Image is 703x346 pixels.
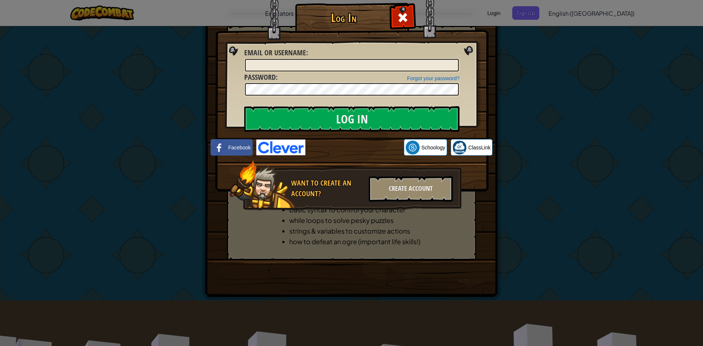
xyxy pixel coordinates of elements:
[291,178,364,199] div: Want to create an account?
[212,141,226,155] img: facebook_small.png
[369,176,453,202] div: Create Account
[244,72,278,83] label: :
[244,72,276,82] span: Password
[244,48,308,58] label: :
[228,144,250,151] span: Facebook
[297,11,390,24] h1: Log In
[406,141,420,155] img: schoology.png
[305,139,404,156] iframe: Sign in with Google Button
[421,144,445,151] span: Schoology
[244,106,460,132] input: Log In
[407,75,460,81] a: Forgot your password?
[453,141,466,155] img: classlink-logo-small.png
[468,144,491,151] span: ClassLink
[244,48,306,57] span: Email or Username
[256,139,305,155] img: clever-logo-blue.png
